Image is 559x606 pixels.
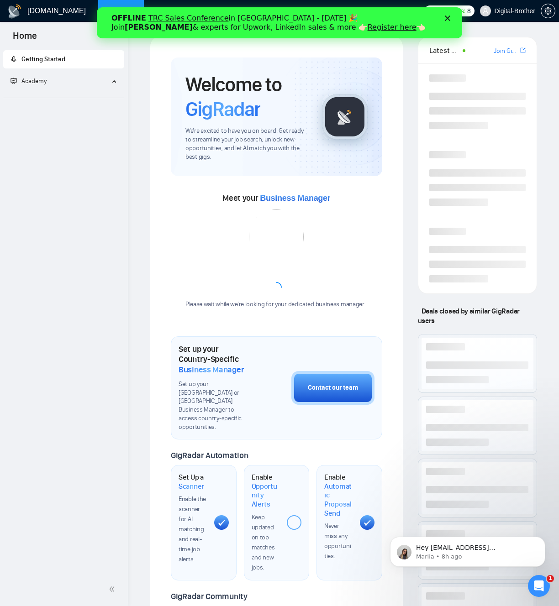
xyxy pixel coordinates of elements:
[324,473,353,517] h1: Enable
[520,46,526,55] a: export
[376,517,559,581] iframe: Intercom notifications message
[11,56,17,62] span: rocket
[185,72,307,121] h1: Welcome to
[40,35,158,43] p: Message from Mariia, sent 8h ago
[438,6,465,16] span: Connects:
[179,380,246,432] span: Set up your [GEOGRAPHIC_DATA] or [GEOGRAPHIC_DATA] Business Manager to access country-specific op...
[528,575,550,597] iframe: Intercom live chat
[179,482,204,491] span: Scanner
[482,8,489,14] span: user
[5,29,44,48] span: Home
[269,281,283,294] span: loading
[348,8,357,14] div: Close
[11,77,47,85] span: Academy
[494,46,518,56] a: Join GigRadar Slack Community
[547,575,554,582] span: 1
[3,50,124,68] li: Getting Started
[3,94,124,100] li: Academy Homepage
[179,365,244,375] span: Business Manager
[222,193,330,203] span: Meet your
[185,97,260,121] span: GigRadar
[429,45,460,56] span: Latest Posts from the GigRadar Community
[179,344,246,374] h1: Set up your Country-Specific
[324,522,351,560] span: Never miss any opportunities.
[213,7,247,15] a: searchScanner
[467,6,471,16] span: 8
[324,482,353,518] span: Automatic Proposal Send
[171,591,248,601] span: GigRadar Community
[308,383,358,393] div: Contact our team
[271,16,320,24] a: Register here
[21,55,65,63] span: Getting Started
[7,4,22,19] img: logo
[418,303,520,329] span: Deals closed by similar GigRadar users
[249,209,304,264] img: error
[322,94,368,140] img: gigradar-logo.png
[185,127,307,162] span: We're excited to have you on board. Get ready to streamline your job search, unlock new opportuni...
[541,7,555,15] a: setting
[541,4,555,18] button: setting
[520,47,526,54] span: export
[179,495,206,563] span: Enable the scanner for AI matching and real-time job alerts.
[40,26,158,151] span: Hey [EMAIL_ADDRESS][DOMAIN_NAME], Looks like your Upwork agency Digital Brother ran out of connec...
[97,7,462,38] iframe: Intercom live chat banner
[11,78,17,84] span: fund-projection-screen
[21,77,47,85] span: Academy
[180,300,373,309] div: Please wait while we're looking for your dedicated business manager...
[179,473,207,491] h1: Set Up a
[107,7,135,15] a: homeHome
[252,473,280,509] h1: Enable
[109,585,118,594] span: double-left
[252,482,280,509] span: Opportunity Alerts
[171,450,248,460] span: GigRadar Automation
[260,193,330,203] span: Business Manager
[252,513,275,571] span: Keep updated on top matches and new jobs.
[291,371,374,405] button: Contact our team
[153,7,195,15] a: dashboardDashboard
